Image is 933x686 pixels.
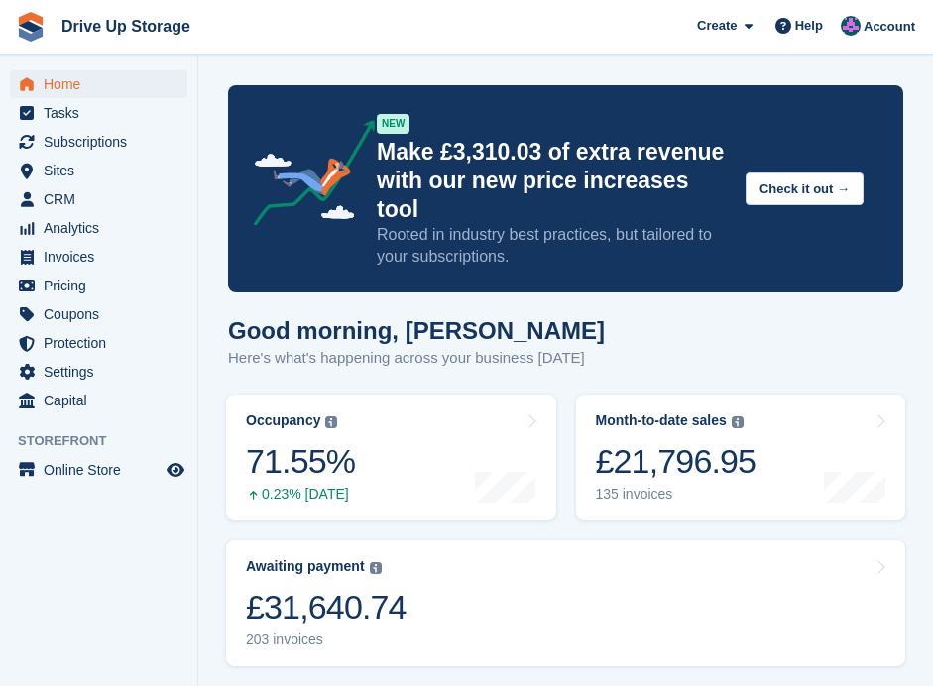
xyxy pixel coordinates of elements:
[44,214,163,242] span: Analytics
[10,329,187,357] a: menu
[246,587,407,628] div: £31,640.74
[44,329,163,357] span: Protection
[377,114,409,134] div: NEW
[596,486,757,503] div: 135 invoices
[44,243,163,271] span: Invoices
[10,128,187,156] a: menu
[226,540,905,666] a: Awaiting payment £31,640.74 203 invoices
[10,456,187,484] a: menu
[325,416,337,428] img: icon-info-grey-7440780725fd019a000dd9b08b2336e03edf1995a4989e88bcd33f0948082b44.svg
[164,458,187,482] a: Preview store
[44,358,163,386] span: Settings
[54,10,198,43] a: Drive Up Storage
[246,558,365,575] div: Awaiting payment
[10,387,187,414] a: menu
[576,395,906,520] a: Month-to-date sales £21,796.95 135 invoices
[246,631,407,648] div: 203 invoices
[16,12,46,42] img: stora-icon-8386f47178a22dfd0bd8f6a31ec36ba5ce8667c1dd55bd0f319d3a0aa187defe.svg
[44,128,163,156] span: Subscriptions
[44,185,163,213] span: CRM
[226,395,556,520] a: Occupancy 71.55% 0.23% [DATE]
[377,224,730,268] p: Rooted in industry best practices, but tailored to your subscriptions.
[10,243,187,271] a: menu
[377,138,730,224] p: Make £3,310.03 of extra revenue with our new price increases tool
[795,16,823,36] span: Help
[370,562,382,574] img: icon-info-grey-7440780725fd019a000dd9b08b2336e03edf1995a4989e88bcd33f0948082b44.svg
[10,185,187,213] a: menu
[10,214,187,242] a: menu
[44,456,163,484] span: Online Store
[44,70,163,98] span: Home
[746,172,864,205] button: Check it out →
[44,387,163,414] span: Capital
[228,347,605,370] p: Here's what's happening across your business [DATE]
[10,70,187,98] a: menu
[732,416,744,428] img: icon-info-grey-7440780725fd019a000dd9b08b2336e03edf1995a4989e88bcd33f0948082b44.svg
[237,120,376,233] img: price-adjustments-announcement-icon-8257ccfd72463d97f412b2fc003d46551f7dbcb40ab6d574587a9cd5c0d94...
[697,16,737,36] span: Create
[10,358,187,386] a: menu
[596,412,727,429] div: Month-to-date sales
[10,99,187,127] a: menu
[44,272,163,299] span: Pricing
[44,157,163,184] span: Sites
[10,300,187,328] a: menu
[10,157,187,184] a: menu
[864,17,915,37] span: Account
[44,300,163,328] span: Coupons
[596,441,757,482] div: £21,796.95
[18,431,197,451] span: Storefront
[246,486,355,503] div: 0.23% [DATE]
[246,412,320,429] div: Occupancy
[10,272,187,299] a: menu
[246,441,355,482] div: 71.55%
[228,317,605,344] h1: Good morning, [PERSON_NAME]
[841,16,861,36] img: Andy
[44,99,163,127] span: Tasks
